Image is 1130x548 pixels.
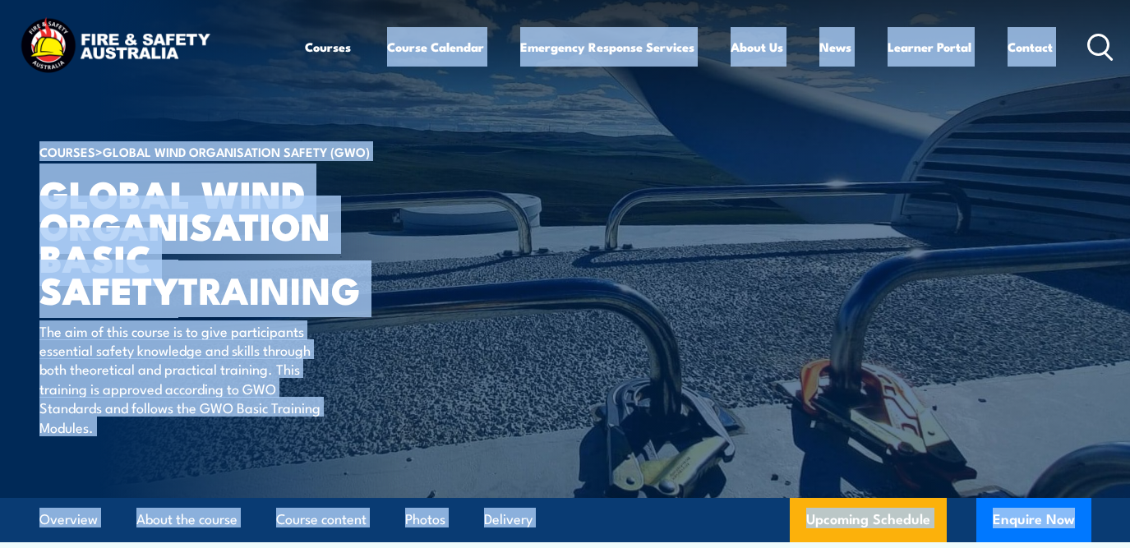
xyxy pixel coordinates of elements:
a: COURSES [39,142,95,160]
button: Enquire Now [976,498,1091,542]
a: Photos [405,498,445,541]
p: The aim of this course is to give participants essential safety knowledge and skills through both... [39,321,339,436]
a: Learner Portal [888,27,971,67]
a: Emergency Response Services [520,27,694,67]
h1: Global Wind Organisation Basic Safety [39,177,445,306]
a: Course Calendar [387,27,484,67]
a: Overview [39,498,98,541]
a: Delivery [484,498,533,541]
a: About the course [136,498,238,541]
a: About Us [731,27,783,67]
h6: > [39,141,445,161]
a: Courses [305,27,351,67]
strong: TRAINING [178,260,361,317]
a: Upcoming Schedule [790,498,947,542]
a: News [819,27,851,67]
a: Course content [276,498,367,541]
a: Contact [1008,27,1053,67]
a: Global Wind Organisation Safety (GWO) [103,142,370,160]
